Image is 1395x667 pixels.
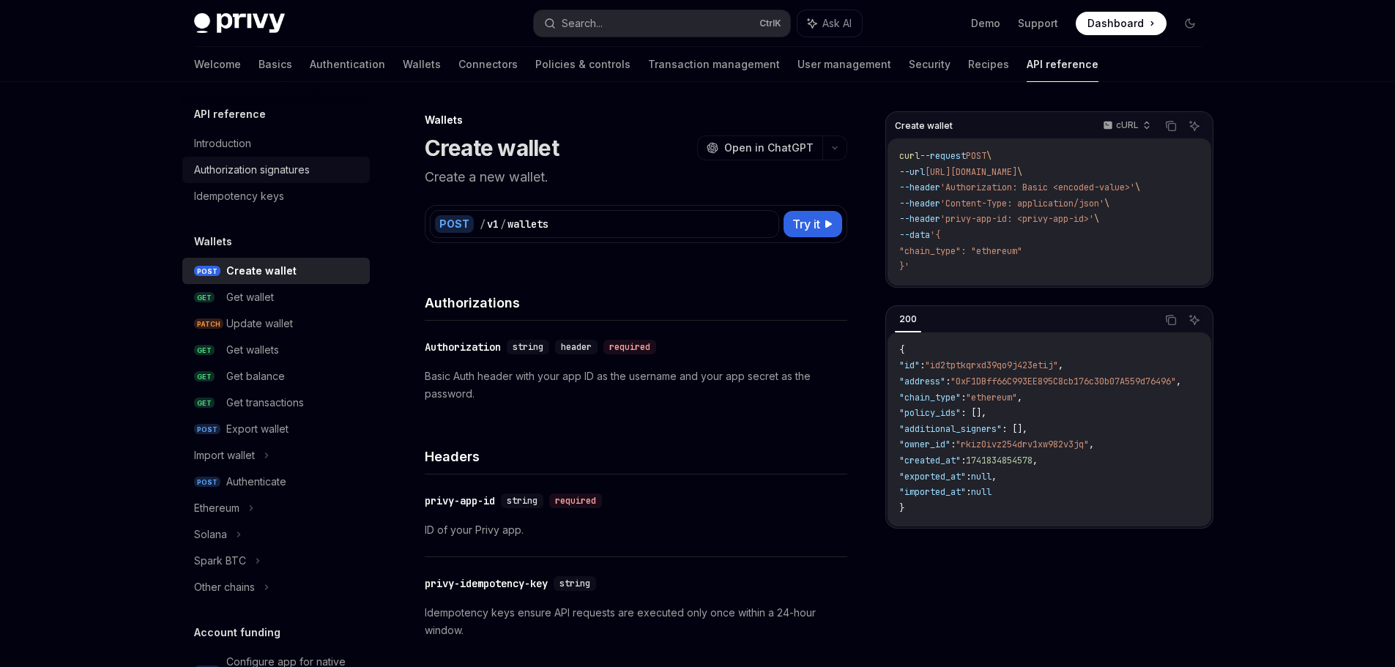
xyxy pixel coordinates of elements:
[194,398,215,409] span: GET
[925,166,1017,178] span: [URL][DOMAIN_NAME]
[1135,182,1140,193] span: \
[549,493,602,508] div: required
[182,363,370,390] a: GETGet balance
[226,262,297,280] div: Create wallet
[966,150,986,162] span: POST
[899,261,909,272] span: }'
[966,392,1017,403] span: "ethereum"
[425,113,847,127] div: Wallets
[194,318,223,329] span: PATCH
[425,167,847,187] p: Create a new wallet.
[226,394,304,411] div: Get transactions
[1087,16,1144,31] span: Dashboard
[899,376,945,387] span: "address"
[697,135,822,160] button: Open in ChatGPT
[899,198,940,209] span: --header
[966,486,971,498] span: :
[899,439,951,450] span: "owner_id"
[182,469,370,495] a: POSTAuthenticate
[968,47,1009,82] a: Recipes
[895,120,953,132] span: Create wallet
[925,359,1058,371] span: "id2tptkqrxd39qo9j423etij"
[310,47,385,82] a: Authentication
[425,576,548,591] div: privy-idempotency-key
[182,284,370,310] a: GETGet wallet
[1033,455,1038,466] span: ,
[534,10,790,37] button: Search...CtrlK
[194,345,215,356] span: GET
[480,217,486,231] div: /
[403,47,441,82] a: Wallets
[182,157,370,183] a: Authorization signatures
[435,215,474,233] div: POST
[194,447,255,464] div: Import wallet
[1002,423,1027,435] span: : [],
[226,315,293,332] div: Update wallet
[899,182,940,193] span: --header
[951,376,1176,387] span: "0xF1DBff66C993EE895C8cb176c30b07A559d76496"
[194,105,266,123] h5: API reference
[425,447,847,466] h4: Headers
[182,390,370,416] a: GETGet transactions
[194,624,280,641] h5: Account funding
[425,521,847,539] p: ID of your Privy app.
[507,217,548,231] div: wallets
[425,604,847,639] p: Idempotency keys ensure API requests are executed only once within a 24-hour window.
[899,245,1022,257] span: "chain_type": "ethereum"
[986,150,992,162] span: \
[226,473,286,491] div: Authenticate
[182,183,370,209] a: Idempotency keys
[1017,166,1022,178] span: \
[1185,116,1204,135] button: Ask AI
[899,359,920,371] span: "id"
[909,47,951,82] a: Security
[425,135,559,161] h1: Create wallet
[992,471,997,482] span: ,
[194,477,220,488] span: POST
[895,310,921,328] div: 200
[899,344,904,356] span: {
[899,455,961,466] span: "created_at"
[562,15,603,32] div: Search...
[899,423,1002,435] span: "additional_signers"
[1104,198,1109,209] span: \
[603,340,656,354] div: required
[194,233,232,250] h5: Wallets
[724,141,814,155] span: Open in ChatGPT
[822,16,852,31] span: Ask AI
[194,371,215,382] span: GET
[920,359,925,371] span: :
[194,292,215,303] span: GET
[194,187,284,205] div: Idempotency keys
[194,552,246,570] div: Spark BTC
[226,420,289,438] div: Export wallet
[899,166,925,178] span: --url
[194,266,220,277] span: POST
[792,215,820,233] span: Try it
[194,161,310,179] div: Authorization signatures
[194,47,241,82] a: Welcome
[1018,16,1058,31] a: Support
[899,502,904,514] span: }
[226,288,274,306] div: Get wallet
[759,18,781,29] span: Ctrl K
[194,135,251,152] div: Introduction
[226,341,279,359] div: Get wallets
[966,455,1033,466] span: 1741834854578
[425,493,495,508] div: privy-app-id
[425,368,847,403] p: Basic Auth header with your app ID as the username and your app secret as the password.
[940,198,1104,209] span: 'Content-Type: application/json'
[1094,213,1099,225] span: \
[182,310,370,337] a: PATCHUpdate wallet
[961,407,986,419] span: : [],
[1116,119,1139,131] p: cURL
[971,16,1000,31] a: Demo
[940,182,1135,193] span: 'Authorization: Basic <encoded-value>'
[1017,392,1022,403] span: ,
[559,578,590,589] span: string
[194,499,239,517] div: Ethereum
[182,130,370,157] a: Introduction
[507,495,537,507] span: string
[648,47,780,82] a: Transaction management
[1178,12,1202,35] button: Toggle dark mode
